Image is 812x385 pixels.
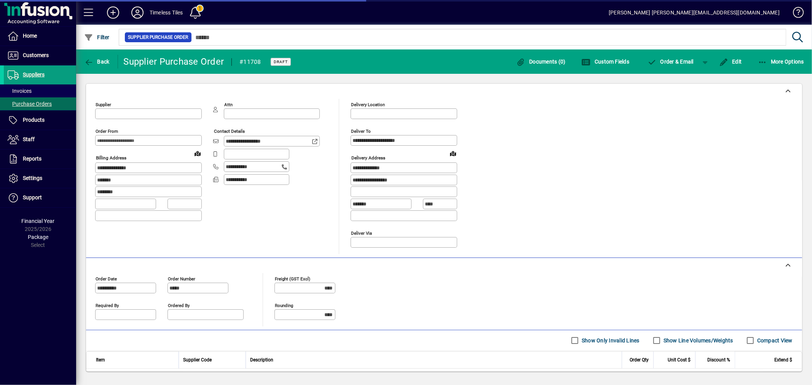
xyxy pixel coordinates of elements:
[4,97,76,110] a: Purchase Orders
[96,302,119,308] mat-label: Required by
[150,6,183,19] div: Timeless Tiles
[8,88,32,94] span: Invoices
[96,129,118,134] mat-label: Order from
[4,84,76,97] a: Invoices
[23,117,45,123] span: Products
[787,2,802,26] a: Knowledge Base
[84,59,110,65] span: Back
[23,136,35,142] span: Staff
[4,111,76,130] a: Products
[168,302,190,308] mat-label: Ordered by
[23,175,42,181] span: Settings
[168,276,195,281] mat-label: Order number
[274,59,288,64] span: Draft
[4,188,76,207] a: Support
[707,356,730,364] span: Discount %
[183,356,212,364] span: Supplier Code
[191,147,204,159] a: View on map
[582,59,630,65] span: Custom Fields
[96,102,111,107] mat-label: Supplier
[580,337,640,344] label: Show Only Invalid Lines
[4,130,76,149] a: Staff
[447,147,459,159] a: View on map
[23,52,49,58] span: Customers
[82,55,112,68] button: Back
[643,55,697,68] button: Order & Email
[4,46,76,65] a: Customers
[351,129,371,134] mat-label: Deliver To
[516,59,566,65] span: Documents (0)
[275,302,293,308] mat-label: Rounding
[82,30,112,44] button: Filter
[22,218,55,224] span: Financial Year
[662,337,733,344] label: Show Line Volumes/Weights
[4,150,76,169] a: Reports
[84,34,110,40] span: Filter
[774,356,792,364] span: Extend $
[23,194,42,200] span: Support
[275,276,310,281] mat-label: Freight (GST excl)
[4,169,76,188] a: Settings
[756,55,806,68] button: More Options
[580,55,632,68] button: Custom Fields
[351,230,372,235] mat-label: Deliver via
[23,156,41,162] span: Reports
[8,101,52,107] span: Purchase Orders
[250,356,274,364] span: Description
[124,56,224,68] div: Supplier Purchase Order
[756,337,793,344] label: Compact View
[28,234,48,240] span: Package
[96,276,117,281] mat-label: Order date
[125,6,150,19] button: Profile
[23,33,37,39] span: Home
[630,356,649,364] span: Order Qty
[758,59,804,65] span: More Options
[76,55,118,68] app-page-header-button: Back
[224,102,233,107] mat-label: Attn
[239,56,261,68] div: #11708
[4,27,76,46] a: Home
[128,33,188,41] span: Supplier Purchase Order
[101,6,125,19] button: Add
[609,6,780,19] div: [PERSON_NAME] [PERSON_NAME][EMAIL_ADDRESS][DOMAIN_NAME]
[717,55,744,68] button: Edit
[23,72,45,78] span: Suppliers
[668,356,691,364] span: Unit Cost $
[96,356,105,364] span: Item
[514,55,568,68] button: Documents (0)
[719,59,742,65] span: Edit
[647,59,694,65] span: Order & Email
[351,102,385,107] mat-label: Delivery Location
